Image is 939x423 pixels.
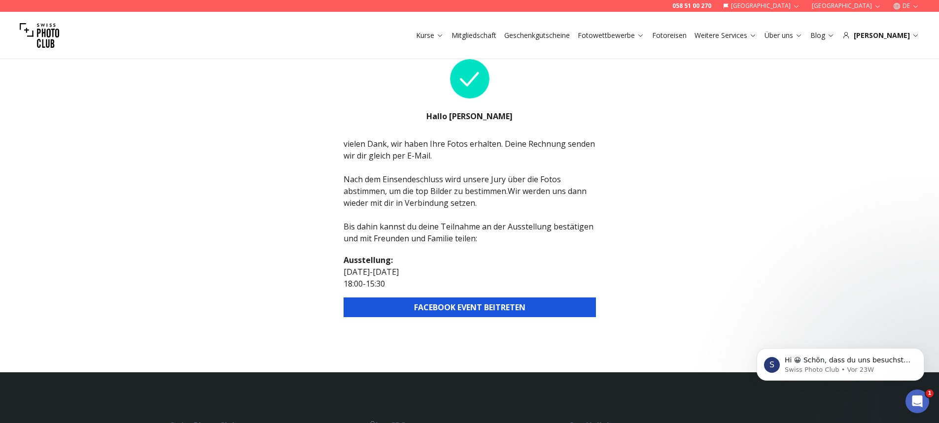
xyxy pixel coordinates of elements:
iframe: Intercom notifications Nachricht [742,327,939,396]
button: Mitgliedschaft [448,29,500,42]
h2: Ausstellung : [344,254,596,266]
button: Kurse [412,29,448,42]
a: Blog [810,31,835,40]
a: Kurse [416,31,444,40]
iframe: Intercom live chat [905,390,929,413]
a: 058 51 00 270 [672,2,711,10]
button: FACEBOOK EVENT BEITRETEN [344,297,596,317]
button: Weitere Services [691,29,761,42]
a: Fotowettbewerbe [578,31,644,40]
a: Über uns [765,31,802,40]
a: Mitgliedschaft [452,31,496,40]
p: [DATE] - [DATE] [344,266,596,278]
p: 18:00 - 15:30 [344,278,596,290]
div: [PERSON_NAME] [842,31,919,40]
button: Blog [806,29,838,42]
img: Swiss photo club [20,16,59,55]
a: Weitere Services [695,31,757,40]
button: Geschenkgutscheine [500,29,574,42]
b: Hallo [426,111,449,122]
button: Fotowettbewerbe [574,29,648,42]
b: [PERSON_NAME] [449,111,513,122]
a: Fotoreisen [652,31,687,40]
span: 1 [926,390,934,397]
button: Über uns [761,29,806,42]
button: Fotoreisen [648,29,691,42]
a: Geschenkgutscheine [504,31,570,40]
div: vielen Dank, wir haben Ihre Fotos erhalten. Deine Rechnung senden wir dir gleich per E-Mail. Nach... [344,138,596,244]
